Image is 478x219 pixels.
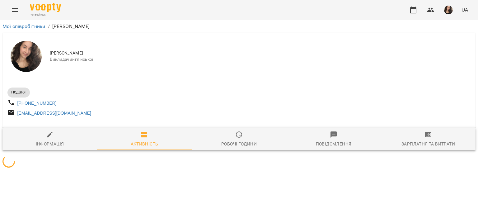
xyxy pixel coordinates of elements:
div: Повідомлення [316,140,352,148]
img: af1f68b2e62f557a8ede8df23d2b6d50.jpg [444,6,453,14]
button: Menu [7,2,22,17]
a: Мої співробітники [2,23,45,29]
button: UA [459,4,471,16]
div: Зарплатня та Витрати [401,140,455,148]
nav: breadcrumb [2,23,476,30]
span: Педагог [7,89,30,95]
img: Самчук Анастасія Олександрівна [11,41,42,72]
li: / [48,23,50,30]
a: [EMAIL_ADDRESS][DOMAIN_NAME] [17,111,91,116]
p: [PERSON_NAME] [52,23,90,30]
a: [PHONE_NUMBER] [17,101,57,106]
span: UA [462,7,468,13]
div: Робочі години [221,140,257,148]
span: For Business [30,13,61,17]
img: Voopty Logo [30,3,61,12]
span: [PERSON_NAME] [50,50,471,56]
span: Викладач англійської [50,56,471,63]
div: Активність [131,140,158,148]
div: Інформація [36,140,64,148]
